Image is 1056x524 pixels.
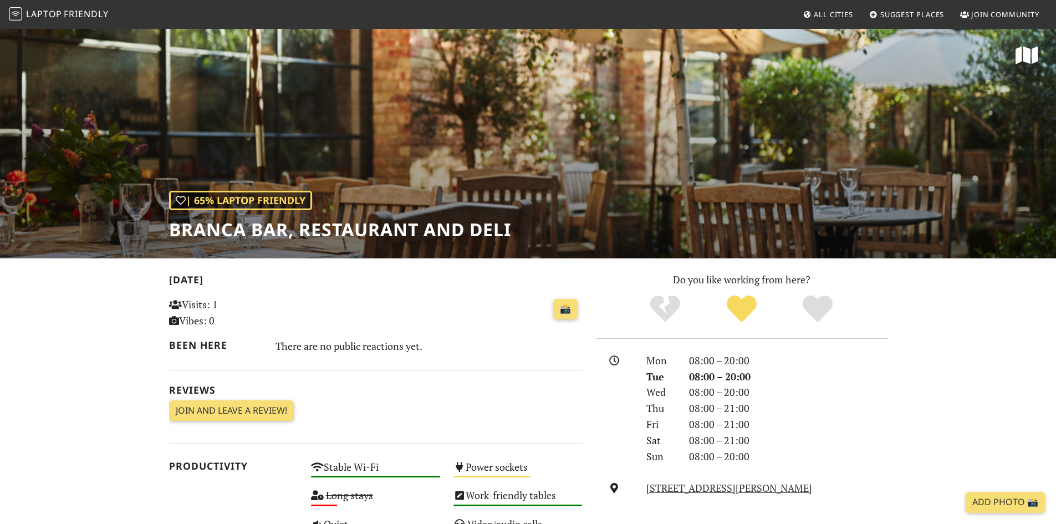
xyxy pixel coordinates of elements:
[553,299,578,320] a: 📸
[169,297,298,329] p: Visits: 1 Vibes: 0
[169,219,511,240] h1: Branca Bar, Restaurant and Deli
[169,339,263,351] h2: Been here
[640,400,682,416] div: Thu
[169,460,298,472] h2: Productivity
[646,481,812,495] a: [STREET_ADDRESS][PERSON_NAME]
[64,8,108,20] span: Friendly
[627,294,703,324] div: No
[971,9,1039,19] span: Join Community
[682,449,894,465] div: 08:00 – 20:00
[326,489,373,502] s: Long stays
[447,486,589,515] div: Work-friendly tables
[682,416,894,433] div: 08:00 – 21:00
[447,458,589,486] div: Power sockets
[304,458,447,486] div: Stable Wi-Fi
[640,449,682,465] div: Sun
[682,353,894,369] div: 08:00 – 20:00
[798,4,858,24] a: All Cities
[640,416,682,433] div: Fri
[9,5,109,24] a: LaptopFriendly LaptopFriendly
[169,400,294,421] a: Join and leave a review!
[814,9,853,19] span: All Cities
[682,384,894,400] div: 08:00 – 20:00
[169,191,312,210] div: | 65% Laptop Friendly
[682,400,894,416] div: 08:00 – 21:00
[779,294,856,324] div: Definitely!
[640,384,682,400] div: Wed
[703,294,780,324] div: Yes
[276,337,583,355] div: There are no public reactions yet.
[596,272,887,288] p: Do you like working from here?
[880,9,945,19] span: Suggest Places
[956,4,1044,24] a: Join Community
[865,4,949,24] a: Suggest Places
[26,8,62,20] span: Laptop
[640,433,682,449] div: Sat
[640,353,682,369] div: Mon
[169,274,583,290] h2: [DATE]
[9,7,22,21] img: LaptopFriendly
[640,369,682,385] div: Tue
[682,369,894,385] div: 08:00 – 20:00
[169,384,583,396] h2: Reviews
[682,433,894,449] div: 08:00 – 21:00
[966,492,1045,513] a: Add Photo 📸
